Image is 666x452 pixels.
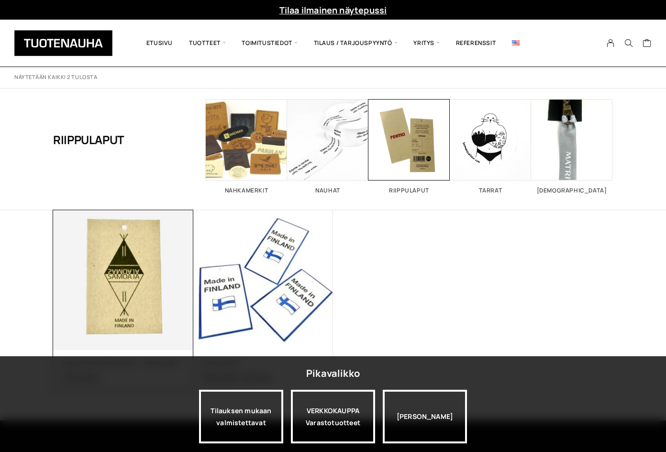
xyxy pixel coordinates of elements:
[279,4,387,16] a: Tilaa ilmainen näytepussi
[206,188,287,193] h2: Nahkamerkit
[450,188,531,193] h2: Tarrat
[233,27,305,59] span: Toimitustiedot
[291,390,375,443] div: VERKKOKAUPPA Varastotuotteet
[450,99,531,193] a: Visit product category Tarrat
[405,27,447,59] span: Yritys
[601,39,620,47] a: My Account
[383,390,467,443] div: [PERSON_NAME]
[512,40,520,45] img: English
[53,99,124,181] h1: Riippulaput
[620,39,638,47] button: Search
[306,27,406,59] span: Tilaus / Tarjouspyyntö
[291,390,375,443] a: VERKKOKAUPPAVarastotuotteet
[14,74,97,81] p: Näytetään kaikki 2 tulosta
[287,99,368,193] a: Visit product category Nauhat
[531,99,612,193] a: Visit product category Vedin
[287,188,368,193] h2: Nauhat
[181,27,233,59] span: Tuotteet
[643,38,652,50] a: Cart
[448,27,504,59] a: Referenssit
[138,27,181,59] a: Etusivu
[368,188,450,193] h2: Riippulaput
[368,99,450,193] a: Visit product category Riippulaput
[199,390,283,443] a: Tilauksen mukaan valmistettavat
[206,99,287,193] a: Visit product category Nahkamerkit
[531,188,612,193] h2: [DEMOGRAPHIC_DATA]
[14,30,112,56] img: Tuotenauha Oy
[306,365,360,382] div: Pikavalikko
